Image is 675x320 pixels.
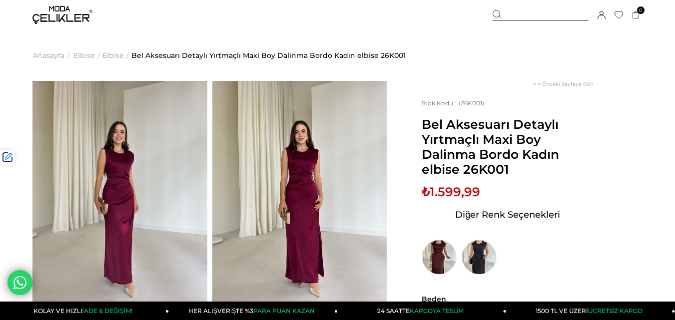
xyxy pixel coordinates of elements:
[422,117,594,177] span: Bel Aksesuarı Detaylı Yırtmaçlı Maxi Boy Dalinma Bordo Kadın elbise 26K001
[102,30,131,81] li: >
[32,30,72,81] li: >
[102,30,124,81] a: Elbise
[131,30,406,81] a: Bel Aksesuarı Detaylı Yırtmaçlı Maxi Boy Dalinma Bordo Kadın elbise 26K001
[462,240,497,275] img: Bel Aksesuarı Detaylı Yırtmaçlı Maxi Boy Dalinma Siyah Kadın elbise 26K001
[32,81,207,314] img: Dalinma elbise 26K001
[0,302,169,320] a: KOLAY VE HIZLIİADE & DEĞİŞİM!
[32,30,64,81] a: Anasayfa
[422,99,459,107] span: Stok Kodu
[253,307,315,315] span: PARA PUAN KAZAN
[533,81,594,87] a: < < Önceki Sayfaya Dön
[422,240,457,275] img: Bel Aksesuarı Detaylı Yırtmaçlı Maxi Boy Dalinma Kahve Kadın elbise 26K001
[82,307,132,315] span: İADE & DEĞİŞİM!
[338,302,507,320] a: 24 SAATTEKARGOYA TESLİM
[422,99,484,107] span: (26K001)
[637,6,645,14] span: 0
[455,207,560,223] span: Diğer Renk Seçenekleri
[632,11,640,19] a: 0
[73,30,102,81] li: >
[422,184,480,199] span: ₺1.599,99
[588,307,643,315] span: ÜCRETSİZ KARGO
[410,307,464,315] span: KARGOYA TESLİM
[169,302,338,320] a: HER ALIŞVERİŞTE %3PARA PUAN KAZAN
[73,30,95,81] a: Elbise
[32,6,92,24] img: logo
[212,81,387,314] img: Dalinma elbise 26K001
[422,295,594,304] span: Beden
